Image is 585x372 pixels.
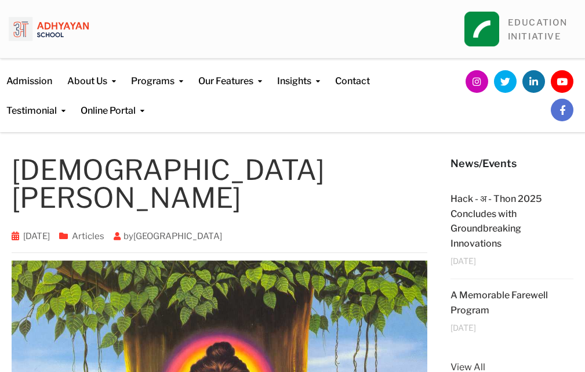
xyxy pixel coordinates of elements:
[72,231,104,241] a: Articles
[9,9,89,49] img: logo
[12,156,427,212] h1: [DEMOGRAPHIC_DATA][PERSON_NAME]
[109,231,227,241] span: by
[508,17,568,42] a: EDUCATIONINITIATIVE
[450,290,548,316] a: A Memorable Farewell Program
[464,12,499,46] img: square_leapfrog
[335,59,370,88] a: Contact
[133,231,222,241] a: [GEOGRAPHIC_DATA]
[277,59,320,88] a: Insights
[450,156,573,171] h5: News/Events
[23,231,50,241] a: [DATE]
[450,257,476,265] span: [DATE]
[131,59,183,88] a: Programs
[198,59,262,88] a: Our Features
[67,59,116,88] a: About Us
[450,193,542,249] a: Hack - अ - Thon 2025 Concludes with Groundbreaking Innovations
[6,88,66,118] a: Testimonial
[6,59,52,88] a: Admission
[81,88,144,118] a: Online Portal
[450,323,476,332] span: [DATE]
